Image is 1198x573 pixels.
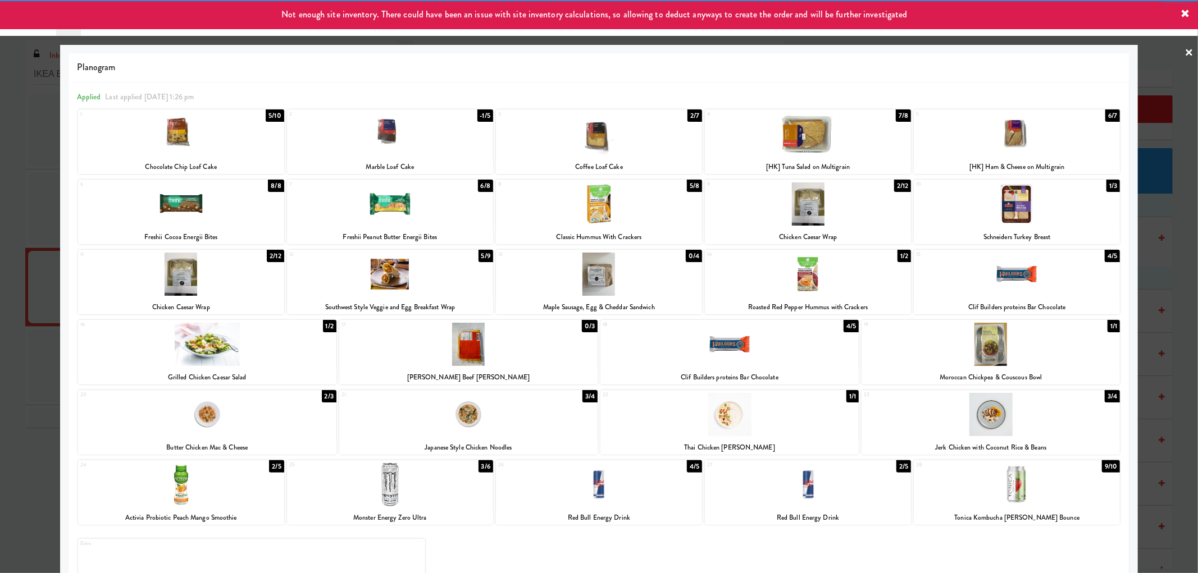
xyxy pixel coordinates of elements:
div: [HK] Tuna Salad on Multigrain [705,160,911,174]
div: 15 [916,250,1017,259]
div: 9/10 [1102,460,1120,473]
div: 3/4 [1105,390,1120,402]
div: 264/5Red Bull Energy Drink [496,460,702,525]
div: Chicken Caesar Wrap [78,300,284,314]
div: 5 [916,109,1017,119]
div: Thai Chicken [PERSON_NAME] [602,441,857,455]
div: 4 [707,109,808,119]
div: Freshii Cocoa Energii Bites [78,230,284,244]
span: Not enough site inventory. There could have been an issue with site inventory calculations, so al... [281,8,907,21]
div: 130/4Maple Sausage, Egg & Cheddar Sandwich [496,250,702,314]
div: Maple Sausage, Egg & Cheddar Sandwich [498,300,700,314]
div: 1/3 [1106,180,1120,192]
div: Schneiders Turkey Breast [915,230,1118,244]
div: Monster Energy Zero Ultra [289,511,491,525]
div: 0/3 [582,320,598,332]
div: 15/10Chocolate Chip Loaf Cake [78,109,284,174]
div: 233/4Jerk Chicken with Coconut Rice & Beans [862,390,1120,455]
div: 20 [80,390,207,400]
div: Monster Energy Zero Ultra [287,511,493,525]
div: [PERSON_NAME] Beef [PERSON_NAME] [341,370,596,384]
div: Chocolate Chip Loaf Cake [80,160,283,174]
span: Planogram [77,59,1122,76]
div: Clif Builders proteins Bar Chocolate [600,370,859,384]
div: 5/10 [266,109,284,122]
div: 154/5Clif Builders proteins Bar Chocolate [914,250,1120,314]
div: Southwest Style Veggie and Egg Breakfast Wrap [289,300,491,314]
div: Red Bull Energy Drink [705,511,911,525]
div: 3/6 [479,460,493,473]
div: 101/3Schneiders Turkey Breast [914,180,1120,244]
div: 92/12Chicken Caesar Wrap [705,180,911,244]
div: Roasted Red Pepper Hummus with Crackers [707,300,909,314]
div: 3/4 [582,390,598,402]
div: Red Bull Energy Drink [707,511,909,525]
div: Freshii Peanut Butter Energii Bites [289,230,491,244]
div: Maple Sausage, Egg & Cheddar Sandwich [496,300,702,314]
div: 6 [80,180,181,189]
div: [HK] Tuna Salad on Multigrain [707,160,909,174]
div: 17 [341,320,468,329]
div: Tonica Kombucha [PERSON_NAME] Bounce [914,511,1120,525]
div: [HK] Ham & Cheese on Multigrain [914,160,1120,174]
div: 2/12 [267,250,284,262]
div: 23 [864,390,991,400]
div: 253/6Monster Energy Zero Ultra [287,460,493,525]
div: 5/8 [687,180,702,192]
div: 68/8Freshii Cocoa Energii Bites [78,180,284,244]
div: 1/2 [323,320,336,332]
div: 6/8 [478,180,493,192]
div: 11 [80,250,181,259]
div: Butter Chicken Mac & Cheese [80,441,335,455]
div: 141/2Roasted Red Pepper Hummus with Crackers [705,250,911,314]
div: Activia Probiotic Peach Mango Smoothie [80,511,283,525]
a: × [1185,36,1194,71]
div: Roasted Red Pepper Hummus with Crackers [705,300,911,314]
div: 170/3[PERSON_NAME] Beef [PERSON_NAME] [339,320,598,384]
div: Red Bull Energy Drink [498,511,700,525]
div: Tonica Kombucha [PERSON_NAME] Bounce [915,511,1118,525]
div: 184/5Clif Builders proteins Bar Chocolate [600,320,859,384]
div: 242/5Activia Probiotic Peach Mango Smoothie [78,460,284,525]
div: 28 [916,460,1017,470]
div: Freshii Cocoa Energii Bites [80,230,283,244]
div: Freshii Peanut Butter Energii Bites [287,230,493,244]
div: 18 [603,320,730,329]
div: 56/7[HK] Ham & Cheese on Multigrain [914,109,1120,174]
div: 289/10Tonica Kombucha [PERSON_NAME] Bounce [914,460,1120,525]
div: 1/2 [898,250,911,262]
div: 76/8Freshii Peanut Butter Energii Bites [287,180,493,244]
div: 25 [289,460,390,470]
div: Clif Builders proteins Bar Chocolate [602,370,857,384]
div: 10 [916,180,1017,189]
div: 2/3 [322,390,336,402]
div: 22 [603,390,730,400]
div: Moroccan Chickpea & Couscous Bowl [863,370,1118,384]
div: Red Bull Energy Drink [496,511,702,525]
div: Japanese Style Chicken Noodles [339,441,598,455]
div: Japanese Style Chicken Noodles [341,441,596,455]
div: 2/5 [269,460,284,473]
div: Classic Hummus With Crackers [498,230,700,244]
div: 5/9 [479,250,493,262]
div: 2 [289,109,390,119]
div: 9 [707,180,808,189]
div: Jerk Chicken with Coconut Rice & Beans [862,441,1120,455]
div: 47/8[HK] Tuna Salad on Multigrain [705,109,911,174]
div: 24 [80,460,181,470]
div: Activia Probiotic Peach Mango Smoothie [78,511,284,525]
div: 4/5 [1105,250,1120,262]
div: 125/9Southwest Style Veggie and Egg Breakfast Wrap [287,250,493,314]
div: 4/5 [844,320,859,332]
div: Chocolate Chip Loaf Cake [78,160,284,174]
div: 1/1 [846,390,859,402]
div: 16 [80,320,207,329]
div: 221/1Thai Chicken [PERSON_NAME] [600,390,859,455]
div: [PERSON_NAME] Beef [PERSON_NAME] [339,370,598,384]
div: Classic Hummus With Crackers [496,230,702,244]
div: 161/2Grilled Chicken Caesar Salad [78,320,336,384]
div: Marble Loaf Cake [289,160,491,174]
div: 1 [80,109,181,119]
div: 7/8 [896,109,911,122]
div: 2-1/5Marble Loaf Cake [287,109,493,174]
